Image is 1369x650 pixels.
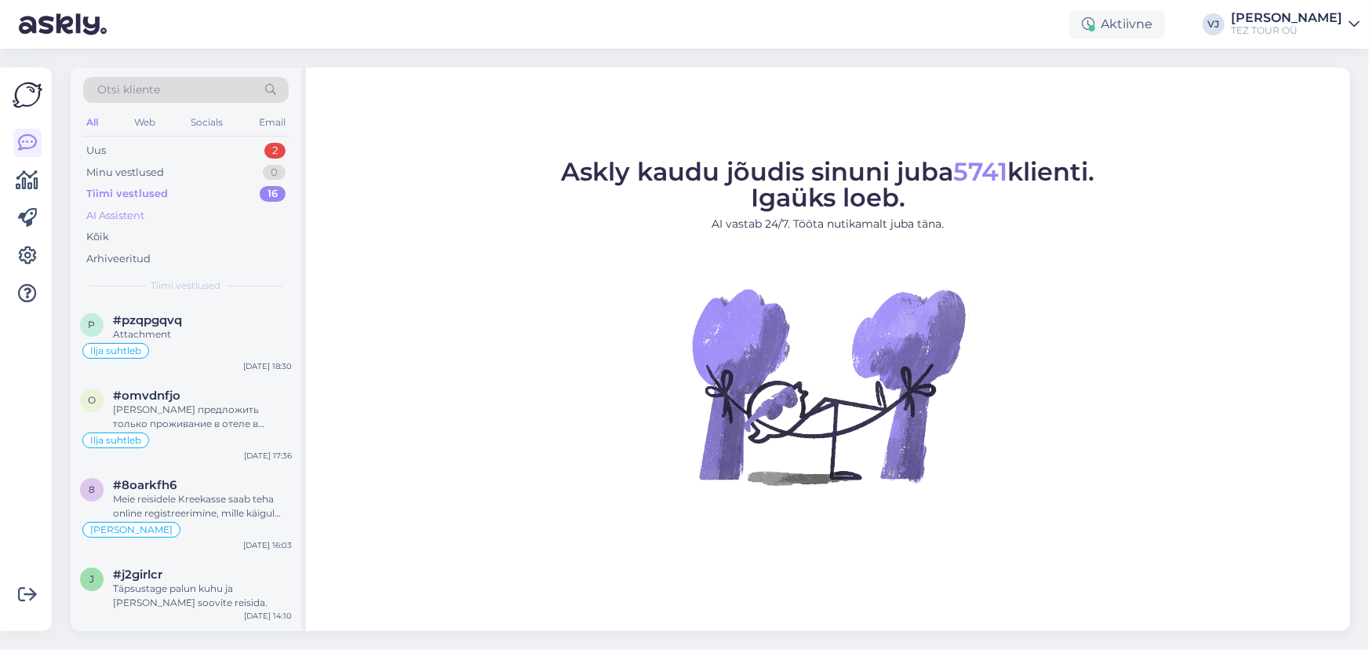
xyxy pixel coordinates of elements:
[1231,12,1360,37] a: [PERSON_NAME]TEZ TOUR OÜ
[90,436,141,445] span: Ilja suhtleb
[244,610,292,622] div: [DATE] 14:10
[90,346,141,356] span: Ilja suhtleb
[97,82,160,98] span: Otsi kliente
[243,360,292,372] div: [DATE] 18:30
[188,112,226,133] div: Socials
[83,112,101,133] div: All
[113,403,292,431] div: [PERSON_NAME] предложить только проживание в отеле в [GEOGRAPHIC_DATA] и отдельно авиабилеты.
[244,450,292,462] div: [DATE] 17:36
[89,319,96,330] span: p
[954,156,1008,187] span: 5741
[263,165,286,181] div: 0
[86,143,106,159] div: Uus
[562,216,1095,232] p: AI vastab 24/7. Tööta nutikamalt juba täna.
[131,112,158,133] div: Web
[113,492,292,520] div: Meie reisidele Kreekasse saab teha online registreerimine, mille käigul saab valida istekohad len...
[113,478,177,492] span: #8oarkfh6
[1231,24,1342,37] div: TEZ TOUR OÜ
[113,568,162,582] span: #j2girlcr
[260,186,286,202] div: 16
[1069,10,1165,38] div: Aktiivne
[687,245,970,528] img: No Chat active
[151,279,221,293] span: Tiimi vestlused
[562,156,1095,213] span: Askly kaudu jõudis sinuni juba klienti. Igaüks loeb.
[113,313,182,327] span: #pzqpgqvq
[243,539,292,551] div: [DATE] 16:03
[113,582,292,610] div: Täpsustage palun kuhu ja [PERSON_NAME] soovite reisida.
[1231,12,1342,24] div: [PERSON_NAME]
[86,251,151,267] div: Arhiveeritud
[86,165,164,181] div: Minu vestlused
[264,143,286,159] div: 2
[86,186,168,202] div: Tiimi vestlused
[113,327,292,341] div: Attachment
[256,112,289,133] div: Email
[89,484,95,495] span: 8
[86,229,109,245] div: Kõik
[90,525,173,535] span: [PERSON_NAME]
[88,394,96,406] span: o
[13,80,42,110] img: Askly Logo
[113,389,180,403] span: #omvdnfjo
[1203,13,1225,35] div: VJ
[86,208,144,224] div: AI Assistent
[89,573,94,585] span: j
